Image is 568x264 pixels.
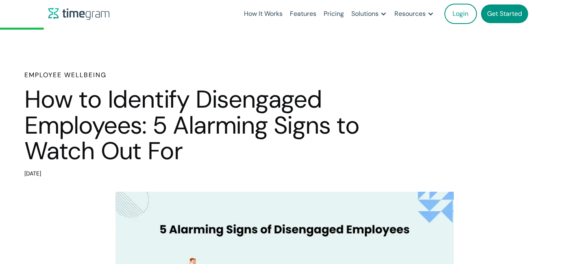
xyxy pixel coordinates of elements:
a: Get Started [481,4,528,23]
div: Solutions [351,8,379,19]
h1: How to Identify Disengaged Employees: 5 Alarming Signs to Watch Out For [24,87,366,164]
div: Resources [394,8,426,19]
h6: Employee Wellbeing [24,70,366,80]
a: Login [444,4,477,24]
div: [DATE] [24,168,366,180]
